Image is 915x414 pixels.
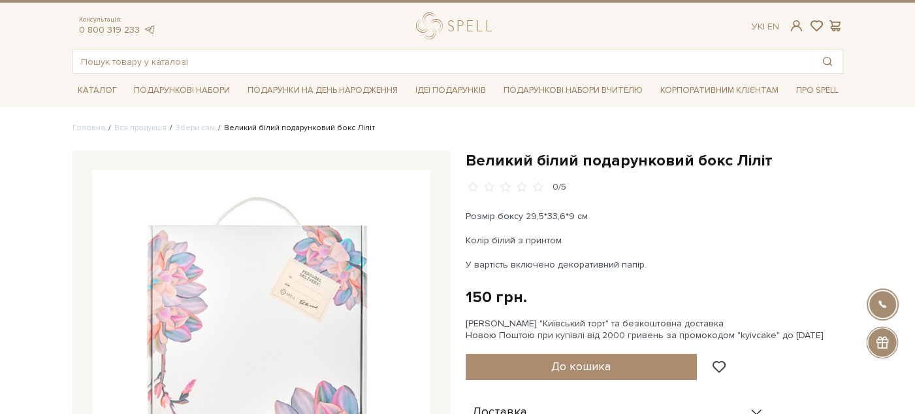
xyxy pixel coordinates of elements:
[410,80,491,101] a: Ідеї подарунків
[466,209,772,223] p: Розмір боксу 29,5*33,6*9 см
[143,24,156,35] a: telegram
[466,150,843,171] h1: Великий білий подарунковий бокс Ліліт
[655,80,784,101] a: Корпоративним клієнтам
[466,258,772,271] p: У вартість включено декоративний папір.
[129,80,235,101] a: Подарункові набори
[72,123,105,133] a: Головна
[466,354,698,380] button: До кошика
[72,80,122,101] a: Каталог
[498,79,648,101] a: Подарункові набори Вчителю
[767,21,779,32] a: En
[553,181,566,194] div: 0/5
[215,122,375,134] li: Великий білий подарунковий бокс Ліліт
[73,50,812,73] input: Пошук товару у каталозі
[114,123,167,133] a: Вся продукція
[466,287,527,307] div: 150 грн.
[752,21,779,33] div: Ук
[551,359,611,373] span: До кошика
[176,123,215,133] a: Збери сам
[466,318,843,341] div: [PERSON_NAME] "Київський торт" та безкоштовна доставка Новою Поштою при купівлі від 2000 гривень ...
[466,233,772,247] p: Колір білий з принтом
[242,80,403,101] a: Подарунки на День народження
[416,12,498,39] a: logo
[79,24,140,35] a: 0 800 319 233
[790,80,843,101] a: Про Spell
[763,21,765,32] span: |
[812,50,843,73] button: Пошук товару у каталозі
[79,16,156,24] span: Консультація:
